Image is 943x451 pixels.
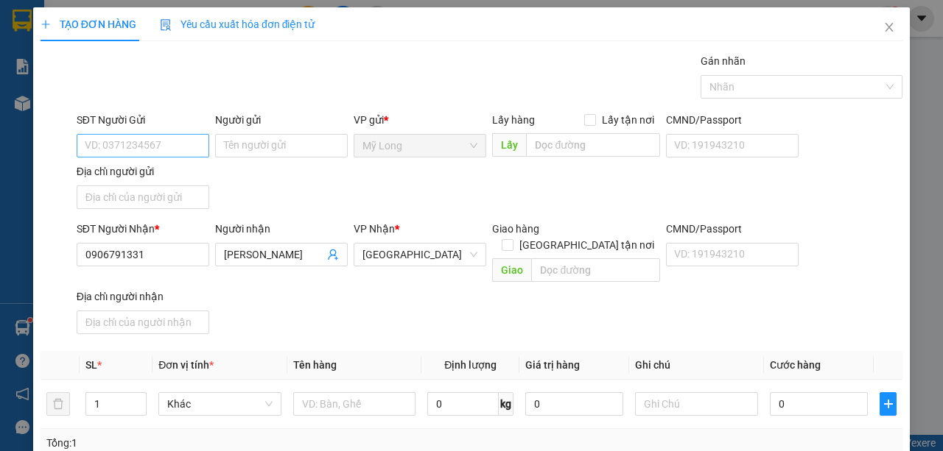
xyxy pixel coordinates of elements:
[172,13,322,46] div: [GEOGRAPHIC_DATA]
[77,163,209,180] div: Địa chỉ người gửi
[293,359,337,371] span: Tên hàng
[13,13,162,30] div: Mỹ Long
[531,258,659,282] input: Dọc đường
[85,359,97,371] span: SL
[327,249,339,260] span: user-add
[77,112,209,128] div: SĐT Người Gửi
[77,288,209,305] div: Địa chỉ người nhận
[444,359,497,371] span: Định lượng
[362,135,477,157] span: Mỹ Long
[41,19,51,29] span: plus
[525,359,580,371] span: Giá trị hàng
[167,393,273,415] span: Khác
[160,18,315,30] span: Yêu cầu xuất hóa đơn điện tử
[215,221,348,237] div: Người nhận
[666,112,799,128] div: CMND/Passport
[869,7,910,49] button: Close
[13,68,162,104] div: ẤP 2B BÌNH HÀNG [GEOGRAPHIC_DATA]
[883,21,895,33] span: close
[525,392,623,416] input: 0
[880,392,897,416] button: plus
[46,392,70,416] button: delete
[354,223,395,235] span: VP Nhận
[160,19,172,31] img: icon
[880,398,896,410] span: plus
[770,359,821,371] span: Cước hàng
[629,351,764,380] th: Ghi chú
[499,392,513,416] span: kg
[13,14,35,29] span: Gửi:
[492,133,526,157] span: Lấy
[13,48,162,68] div: 0389166766
[172,13,208,28] span: Nhận:
[362,244,477,266] span: Sài Gòn
[172,63,322,84] div: 0942079078
[701,55,746,67] label: Gán nhãn
[635,392,758,416] input: Ghi Chú
[513,237,660,253] span: [GEOGRAPHIC_DATA] tận nơi
[526,133,659,157] input: Dọc đường
[666,221,799,237] div: CMND/Passport
[492,114,535,126] span: Lấy hàng
[77,221,209,237] div: SĐT Người Nhận
[13,30,162,48] div: [PERSON_NAME]
[492,258,531,282] span: Giao
[596,112,660,128] span: Lấy tận nơi
[77,185,209,209] input: Địa chỉ của người gửi
[158,359,214,371] span: Đơn vị tính
[77,310,209,334] input: Địa chỉ của người nhận
[492,223,539,235] span: Giao hàng
[46,435,365,451] div: Tổng: 1
[172,46,322,63] div: HIỆP
[215,112,348,128] div: Người gửi
[293,392,416,416] input: VD: Bàn, Ghế
[41,18,136,30] span: TẠO ĐƠN HÀNG
[354,112,486,128] div: VP gửi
